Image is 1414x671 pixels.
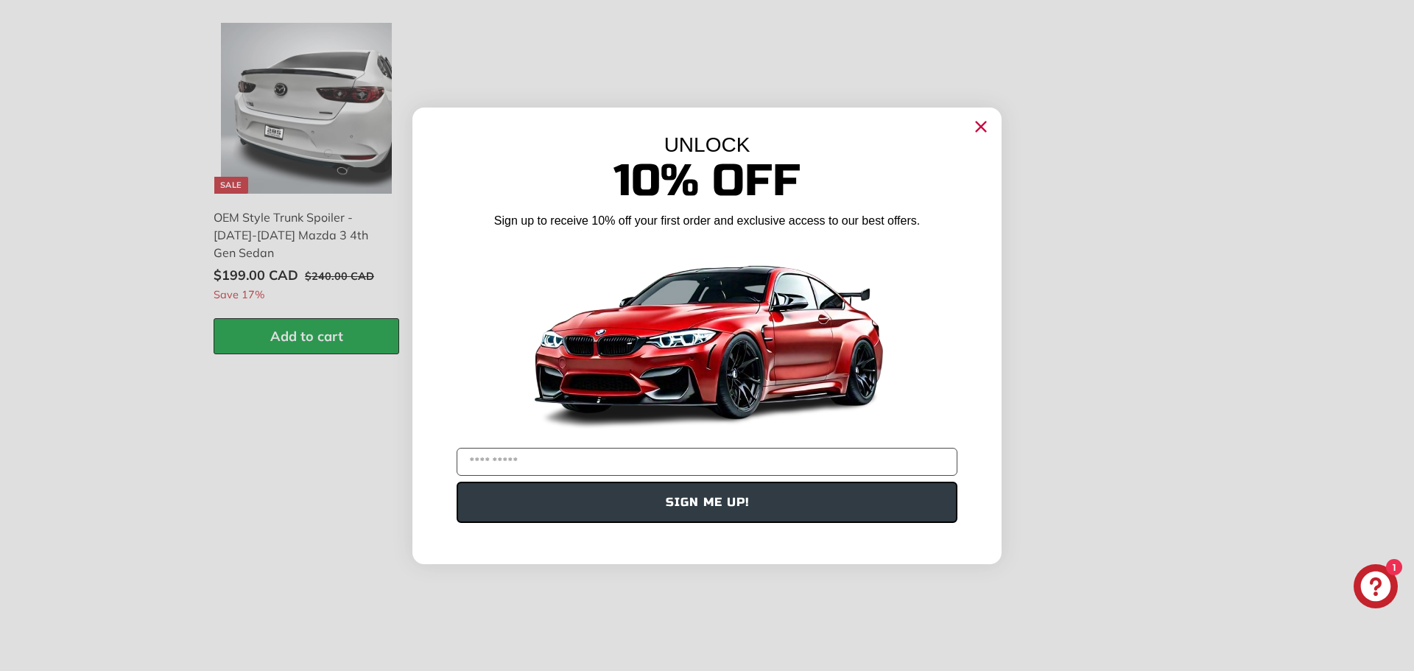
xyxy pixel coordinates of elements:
inbox-online-store-chat: Shopify online store chat [1349,564,1402,612]
span: Sign up to receive 10% off your first order and exclusive access to our best offers. [494,214,920,227]
button: SIGN ME UP! [457,482,957,523]
span: 10% Off [613,154,801,208]
input: YOUR EMAIL [457,448,957,476]
button: Close dialog [969,115,993,138]
img: Banner showing BMW 4 Series Body kit [523,235,891,442]
span: UNLOCK [664,133,750,156]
